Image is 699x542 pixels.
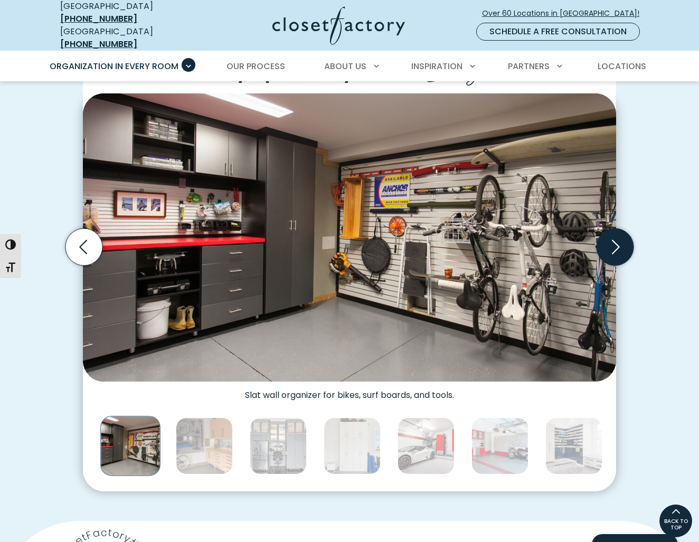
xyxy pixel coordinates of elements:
[61,224,107,270] button: Previous slide
[195,57,421,84] span: Every Space, Style, and
[508,60,550,72] span: Partners
[42,52,657,81] nav: Primary Menu
[324,417,381,474] img: Garage with white cabinetry with integrated handles, slatwall system for garden tools and power e...
[60,13,137,25] a: [PHONE_NUMBER]
[659,518,692,531] span: BACK TO TOP
[471,417,528,474] img: Garage with gray cabinets and glossy red drawers, slatwall organizer system, heavy-duty hooks, an...
[592,224,638,270] button: Next slide
[100,416,160,476] img: Custom garage slatwall organizer for bikes, surf boards, and tools
[545,417,602,474] img: Garage setup with mounted sports gear organizers, cabinetry with lighting, and a wraparound bench
[411,60,462,72] span: Inspiration
[324,60,366,72] span: About Us
[83,382,616,401] figcaption: Slat wall organizer for bikes, surf boards, and tools.
[250,417,307,474] img: Sophisticated gray garage cabinetry system with a refrigerator, overhead frosted glass cabinets, ...
[272,6,405,45] img: Closet Factory Logo
[60,38,137,50] a: [PHONE_NUMBER]
[481,4,648,23] a: Over 60 Locations in [GEOGRAPHIC_DATA]!
[176,417,233,474] img: Warm wood-toned garage storage with bikes mounted on slat wall panels and cabinetry organizing he...
[398,417,455,474] img: Luxury sports garage with high-gloss red cabinetry, gray base drawers, and vertical bike racks
[482,8,648,19] span: Over 60 Locations in [GEOGRAPHIC_DATA]!
[226,60,285,72] span: Our Process
[50,60,178,72] span: Organization in Every Room
[60,25,190,51] div: [GEOGRAPHIC_DATA]
[659,504,693,538] a: BACK TO TOP
[83,93,616,382] img: Custom garage slatwall organizer for bikes, surf boards, and tools
[476,23,640,41] a: Schedule a Free Consultation
[598,60,646,72] span: Locations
